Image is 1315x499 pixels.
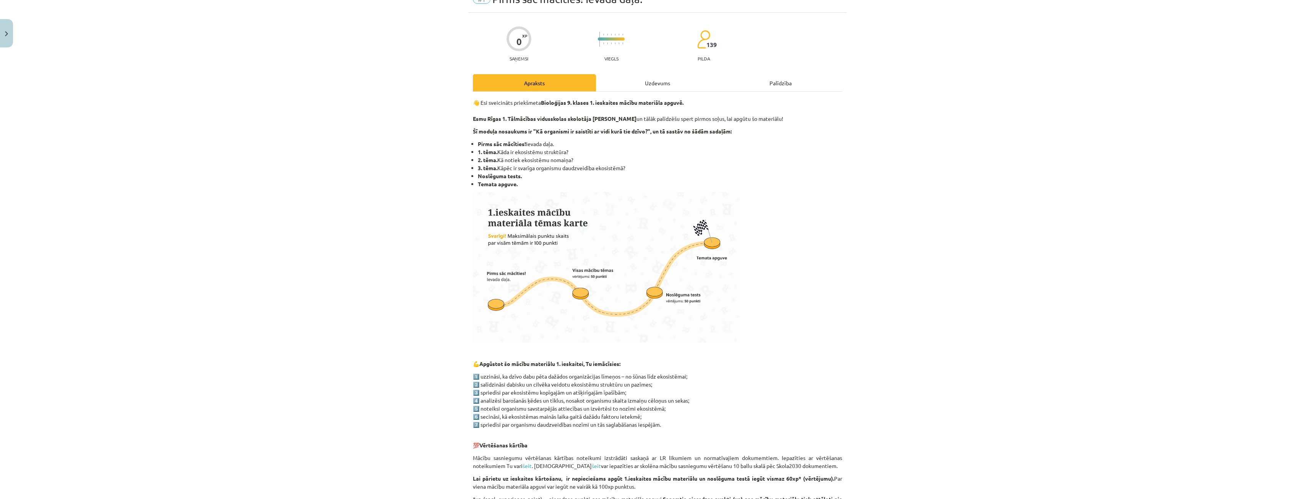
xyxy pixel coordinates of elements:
strong: Lai pārietu uz ieskaites kārtošanu, ir nepieciešams apgūt 1.ieskaites mācību materiālu un noslēgu... [473,475,834,482]
p: pilda [698,56,710,61]
strong: Noslēguma tests. [478,172,522,179]
strong: Bioloģijas 9. klases 1. ieskaites mācību materiāla apguvē. Esmu Rīgas 1. Tālmācības vidusskolas s... [473,99,683,122]
p: Saņemsi [507,56,531,61]
img: students-c634bb4e5e11cddfef0936a35e636f08e4e9abd3cc4e673bd6f9a4125e45ecb1.svg [697,30,710,49]
strong: 3. tēma. [478,164,497,171]
strong: Vērtēšanas kārtība [479,442,528,449]
li: Kāpēc ir svarīga organismu daudzveidība ekosistēmā? [478,164,842,172]
li: Kāda ir ekosistēmu struktūra? [478,148,842,156]
p: Mācību sasniegumu vērtēšanas kārtības noteikumi izstrādāti saskaņā ar LR likumiem un normatīvajie... [473,454,842,470]
strong: Temata apguve. [478,180,518,187]
p: Par viena mācību materiāla apguvi var iegūt ne vairāk kā 100xp punktus. [473,475,842,491]
span: 139 [706,41,717,48]
li: Ievada daļa. [478,140,842,148]
div: 0 [516,36,522,47]
div: Uzdevums [596,74,719,91]
p: 💯 [473,433,842,449]
a: šeit [523,462,532,469]
img: icon-short-line-57e1e144782c952c97e751825c79c345078a6d821885a25fce030b3d8c18986b.svg [603,42,604,44]
img: icon-short-line-57e1e144782c952c97e751825c79c345078a6d821885a25fce030b3d8c18986b.svg [619,42,619,44]
div: Apraksts [473,74,596,91]
a: šeit [592,462,601,469]
strong: Pirms sāc mācīties! [478,140,526,147]
span: XP [522,34,527,38]
img: icon-short-line-57e1e144782c952c97e751825c79c345078a6d821885a25fce030b3d8c18986b.svg [607,42,608,44]
p: 1️⃣ uzzināsi, ka dzīvo dabu pēta dažādos organizācijas līmeņos – no šūnas līdz ekosistēmai; 2️⃣ s... [473,372,842,429]
p: Viegls [604,56,619,61]
img: icon-long-line-d9ea69661e0d244f92f715978eff75569469978d946b2353a9bb055b3ed8787d.svg [599,32,600,47]
img: icon-close-lesson-0947bae3869378f0d4975bcd49f059093ad1ed9edebbc8119c70593378902aed.svg [5,31,8,36]
p: 👋 Esi sveicināts priekšmeta un tālāk palīdzēšu spert pirmos soļus, lai apgūtu šo materiālu! [473,99,842,123]
img: icon-short-line-57e1e144782c952c97e751825c79c345078a6d821885a25fce030b3d8c18986b.svg [622,34,623,36]
img: icon-short-line-57e1e144782c952c97e751825c79c345078a6d821885a25fce030b3d8c18986b.svg [622,42,623,44]
strong: Apgūstot šo mācību materiālu 1. ieskaitei, Tu iemācīsies: [479,360,620,367]
div: Palīdzība [719,74,842,91]
b: Šī moduļa nosaukums ir "Kā organismi ir saistīti ar vidi kurā tie dzīvo?", un tā sastāv no šādām ... [473,128,732,135]
strong: 1. tēma. [478,148,497,155]
p: 💪 [473,360,842,368]
li: Kā notiek ekosistēmu nomaiņa? [478,156,842,164]
img: icon-short-line-57e1e144782c952c97e751825c79c345078a6d821885a25fce030b3d8c18986b.svg [619,34,619,36]
strong: 2. tēma. [478,156,497,163]
img: icon-short-line-57e1e144782c952c97e751825c79c345078a6d821885a25fce030b3d8c18986b.svg [607,34,608,36]
img: icon-short-line-57e1e144782c952c97e751825c79c345078a6d821885a25fce030b3d8c18986b.svg [603,34,604,36]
